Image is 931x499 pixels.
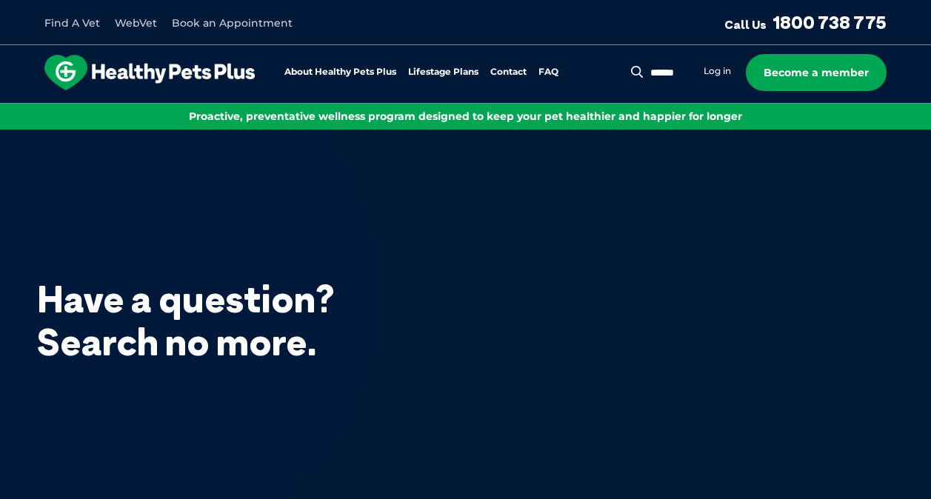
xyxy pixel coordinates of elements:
[172,16,293,30] a: Book an Appointment
[704,65,731,77] a: Log in
[284,67,396,77] a: About Healthy Pets Plus
[189,110,742,123] span: Proactive, preventative wellness program designed to keep your pet healthier and happier for longer
[628,64,647,79] button: Search
[44,16,100,30] a: Find A Vet
[724,11,887,33] a: Call Us1800 738 775
[408,67,478,77] a: Lifestage Plans
[746,54,887,91] a: Become a member
[490,67,527,77] a: Contact
[538,67,558,77] a: FAQ
[724,17,767,32] span: Call Us
[115,16,157,30] a: WebVet
[37,278,931,363] h1: Have a question? Search no more.
[44,55,255,90] img: hpp-logo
